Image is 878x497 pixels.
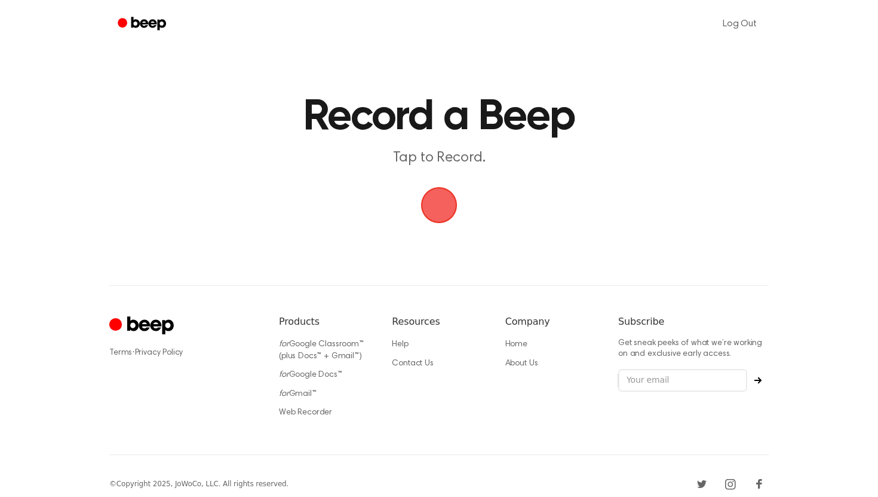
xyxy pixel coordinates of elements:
a: Beep [109,13,177,36]
a: Instagram [721,474,740,493]
a: Cruip [109,315,177,338]
a: Log Out [711,10,769,38]
p: Tap to Record. [210,148,668,168]
a: Web Recorder [279,408,332,417]
a: Facebook [750,474,769,493]
input: Your email [618,369,747,392]
h6: Resources [392,315,486,329]
a: Home [505,340,527,349]
h6: Subscribe [618,315,769,329]
a: forGoogle Docs™ [279,371,342,379]
h6: Products [279,315,373,329]
a: forGoogle Classroom™ (plus Docs™ + Gmail™) [279,340,364,361]
img: Beep Logo [421,187,457,223]
a: Privacy Policy [135,349,183,357]
div: · [109,347,260,359]
i: for [279,340,289,349]
a: Twitter [692,474,711,493]
button: Subscribe [747,377,769,384]
i: for [279,390,289,398]
p: Get sneak peeks of what we’re working on and exclusive early access. [618,339,769,359]
h1: Record a Beep [133,96,745,139]
a: Help [392,340,408,349]
a: forGmail™ [279,390,317,398]
a: Contact Us [392,359,433,368]
i: for [279,371,289,379]
a: About Us [505,359,538,368]
div: © Copyright 2025, JoWoCo, LLC. All rights reserved. [109,478,288,489]
a: Terms [109,349,132,357]
h6: Company [505,315,599,329]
